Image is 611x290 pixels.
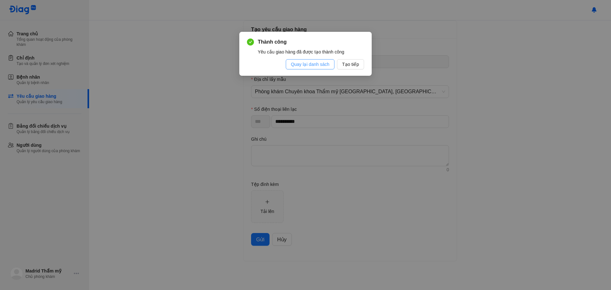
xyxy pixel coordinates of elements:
[337,59,364,69] button: Tạo tiếp
[291,61,329,68] span: Quay lại danh sách
[258,38,364,46] span: Thành công
[286,59,334,69] button: Quay lại danh sách
[247,39,254,46] span: check-circle
[258,48,364,55] div: Yêu cầu giao hàng đã được tạo thành công
[342,61,359,68] span: Tạo tiếp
